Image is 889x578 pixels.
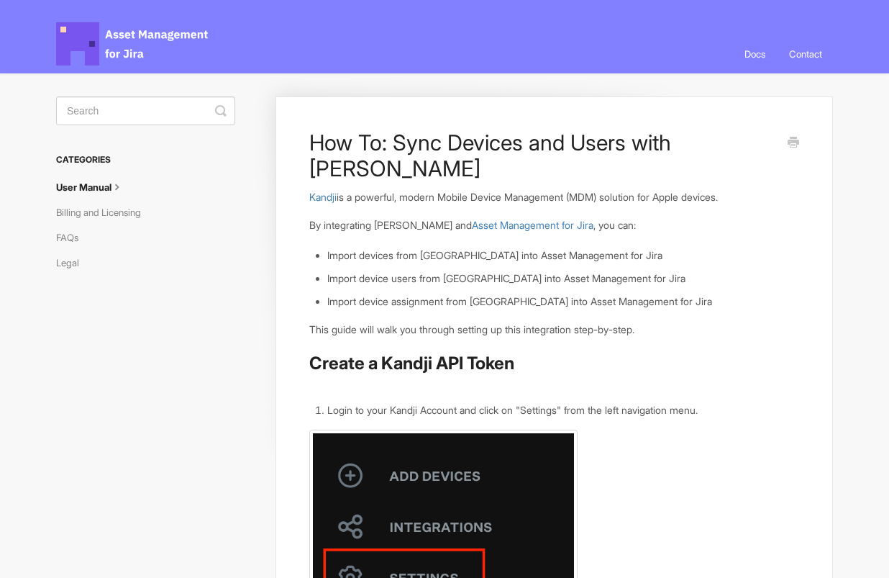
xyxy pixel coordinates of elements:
[56,251,90,274] a: Legal
[309,191,337,203] a: Kandji
[327,248,799,263] li: Import devices from [GEOGRAPHIC_DATA] into Asset Management for Jira
[327,402,799,418] li: Login to your Kandji Account and click on "Settings" from the left navigation menu.
[309,130,778,181] h1: How To: Sync Devices and Users with [PERSON_NAME]
[56,22,210,66] span: Asset Management for Jira Docs
[56,176,135,199] a: User Manual
[309,217,799,233] p: By integrating [PERSON_NAME] and , you can:
[309,189,799,205] p: is a powerful, modern Mobile Device Management (MDM) solution for Apple devices.
[327,294,799,310] li: Import device assignment from [GEOGRAPHIC_DATA] into Asset Management for Jira
[778,35,833,73] a: Contact
[56,226,89,249] a: FAQs
[56,201,152,224] a: Billing and Licensing
[309,352,799,375] h2: Create a Kandji API Token
[56,147,235,173] h3: Categories
[472,219,593,231] a: Asset Management for Jira
[56,96,235,125] input: Search
[734,35,776,73] a: Docs
[309,322,799,338] p: This guide will walk you through setting up this integration step-by-step.
[327,271,799,286] li: Import device users from [GEOGRAPHIC_DATA] into Asset Management for Jira
[788,135,799,151] a: Print this Article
